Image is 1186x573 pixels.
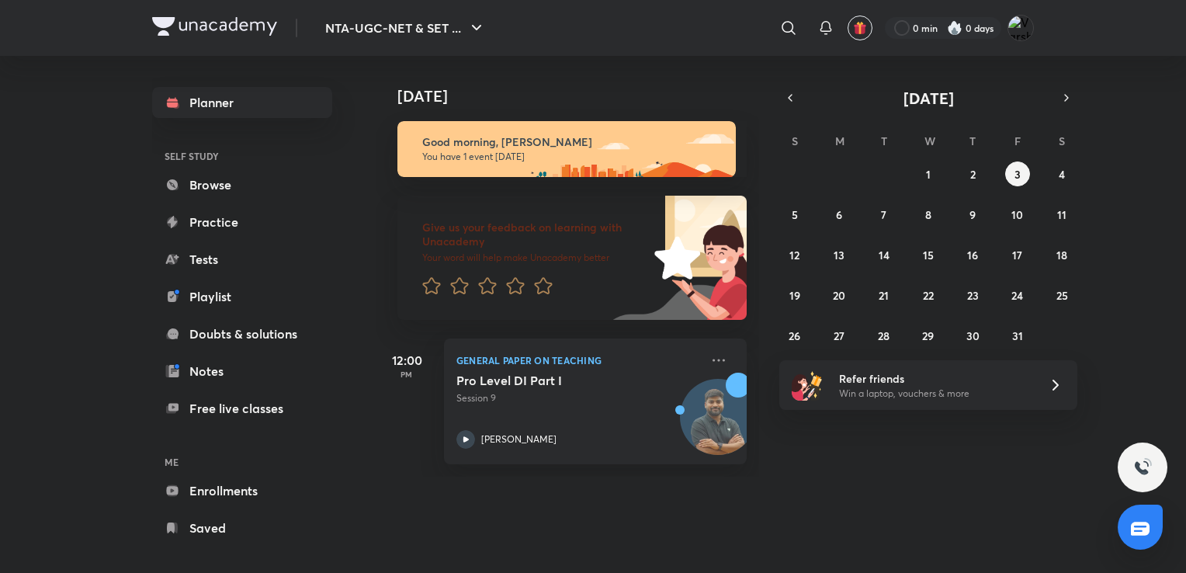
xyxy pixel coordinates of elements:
abbr: October 8, 2025 [925,207,931,222]
button: October 16, 2025 [960,242,985,267]
abbr: October 26, 2025 [789,328,800,343]
abbr: October 7, 2025 [881,207,886,222]
abbr: October 13, 2025 [834,248,844,262]
img: Company Logo [152,17,277,36]
abbr: October 3, 2025 [1014,167,1021,182]
button: October 14, 2025 [872,242,896,267]
h5: Pro Level DI Part I [456,373,650,388]
button: October 28, 2025 [872,323,896,348]
abbr: October 21, 2025 [879,288,889,303]
button: October 2, 2025 [960,161,985,186]
a: Doubts & solutions [152,318,332,349]
abbr: October 2, 2025 [970,167,976,182]
abbr: October 20, 2025 [833,288,845,303]
abbr: October 9, 2025 [969,207,976,222]
img: streak [947,20,962,36]
button: October 13, 2025 [827,242,851,267]
abbr: October 1, 2025 [926,167,931,182]
h6: SELF STUDY [152,143,332,169]
button: October 4, 2025 [1049,161,1074,186]
img: referral [792,370,823,401]
h5: 12:00 [376,351,438,370]
abbr: Saturday [1059,134,1065,148]
abbr: October 18, 2025 [1056,248,1067,262]
abbr: October 28, 2025 [878,328,889,343]
button: NTA-UGC-NET & SET ... [316,12,495,43]
h6: Give us your feedback on learning with Unacademy [422,221,649,248]
abbr: October 16, 2025 [967,248,978,262]
abbr: October 12, 2025 [789,248,799,262]
button: [DATE] [801,87,1056,109]
img: Avatar [681,387,755,462]
abbr: Wednesday [924,134,935,148]
a: Notes [152,356,332,387]
button: October 18, 2025 [1049,242,1074,267]
button: October 6, 2025 [827,202,851,227]
img: ttu [1133,458,1152,477]
button: October 1, 2025 [916,161,941,186]
abbr: October 19, 2025 [789,288,800,303]
abbr: Sunday [792,134,798,148]
abbr: October 23, 2025 [967,288,979,303]
img: morning [397,121,736,177]
p: You have 1 event [DATE] [422,151,722,163]
p: Session 9 [456,391,700,405]
button: October 9, 2025 [960,202,985,227]
button: October 24, 2025 [1005,283,1030,307]
button: October 23, 2025 [960,283,985,307]
button: October 21, 2025 [872,283,896,307]
abbr: October 25, 2025 [1056,288,1068,303]
a: Enrollments [152,475,332,506]
a: Company Logo [152,17,277,40]
abbr: Tuesday [881,134,887,148]
button: October 30, 2025 [960,323,985,348]
span: [DATE] [903,88,954,109]
h6: Good morning, [PERSON_NAME] [422,135,722,149]
button: October 10, 2025 [1005,202,1030,227]
p: General Paper on Teaching [456,351,700,370]
button: October 5, 2025 [782,202,807,227]
abbr: October 30, 2025 [966,328,980,343]
abbr: October 5, 2025 [792,207,798,222]
img: avatar [853,21,867,35]
abbr: October 6, 2025 [836,207,842,222]
button: avatar [848,16,872,40]
button: October 29, 2025 [916,323,941,348]
abbr: October 27, 2025 [834,328,844,343]
button: October 11, 2025 [1049,202,1074,227]
abbr: October 4, 2025 [1059,167,1065,182]
p: [PERSON_NAME] [481,432,557,446]
abbr: October 24, 2025 [1011,288,1023,303]
button: October 8, 2025 [916,202,941,227]
img: Varsha V [1007,15,1034,41]
abbr: October 11, 2025 [1057,207,1066,222]
abbr: October 29, 2025 [922,328,934,343]
button: October 7, 2025 [872,202,896,227]
a: Free live classes [152,393,332,424]
abbr: Thursday [969,134,976,148]
button: October 17, 2025 [1005,242,1030,267]
h6: ME [152,449,332,475]
h6: Refer friends [839,370,1030,387]
button: October 20, 2025 [827,283,851,307]
abbr: October 15, 2025 [923,248,934,262]
p: Win a laptop, vouchers & more [839,387,1030,401]
a: Practice [152,207,332,238]
button: October 26, 2025 [782,323,807,348]
a: Saved [152,512,332,543]
button: October 25, 2025 [1049,283,1074,307]
p: PM [376,370,438,379]
a: Planner [152,87,332,118]
abbr: October 10, 2025 [1011,207,1023,222]
abbr: October 22, 2025 [923,288,934,303]
a: Tests [152,244,332,275]
abbr: October 17, 2025 [1012,248,1022,262]
button: October 31, 2025 [1005,323,1030,348]
button: October 22, 2025 [916,283,941,307]
button: October 19, 2025 [782,283,807,307]
a: Browse [152,169,332,200]
a: Playlist [152,281,332,312]
abbr: Monday [835,134,844,148]
img: feedback_image [602,196,747,320]
h4: [DATE] [397,87,762,106]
